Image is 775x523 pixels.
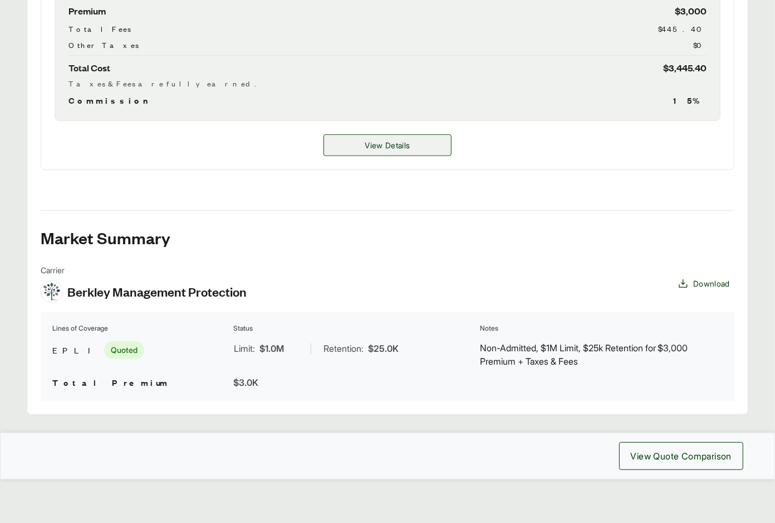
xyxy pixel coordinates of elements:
th: Status [233,323,477,334]
span: Total Fees [68,23,131,35]
div: Taxes & Fees are fully earned. [68,78,707,89]
a: Berkley MP details [323,134,452,156]
p: Non-Admitted, $1M Limit, $25k Retention for $3,000 Premium + Taxes & Fees [480,341,723,368]
button: View Details [323,134,452,156]
span: Carrier [41,264,247,276]
span: Premium [68,3,106,18]
span: 15 % [673,94,707,107]
span: Download [693,278,730,289]
h2: Market Summary [41,229,734,246]
span: Total Cost [68,60,110,75]
span: Retention: [323,342,364,355]
span: Quoted [104,341,144,359]
span: Other Taxes [68,39,139,51]
img: Berkley Management Protection [41,281,62,302]
span: $3,445.40 [663,60,707,75]
span: $3.0K [233,377,258,388]
span: View Quote Comparison [631,449,732,463]
span: $25.0K [368,342,399,355]
span: View Details [365,139,410,151]
button: View Quote Comparison [619,442,743,470]
span: Limit: [234,342,255,355]
span: $445.40 [658,23,707,35]
th: Lines of Coverage [52,323,230,334]
th: Notes [479,323,723,334]
span: Total Premium [52,376,169,388]
span: $1.0M [259,342,284,355]
button: Download [673,273,734,294]
span: $3,000 [675,3,707,18]
span: $0 [693,39,707,51]
span: Berkley Management Protection [67,283,247,300]
span: | [310,343,312,354]
span: EPLI [52,343,100,357]
span: Commission [68,94,153,107]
